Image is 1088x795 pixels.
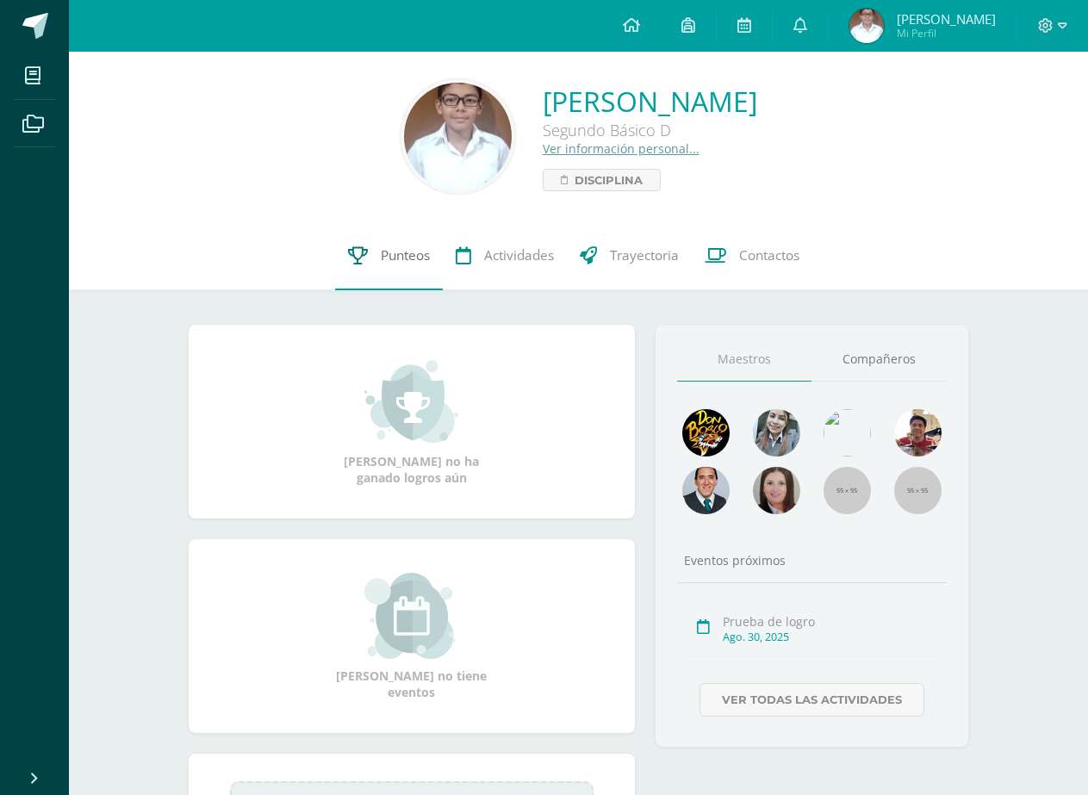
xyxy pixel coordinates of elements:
span: Trayectoria [610,246,679,264]
img: 5941a090b240bed49f66f2121fab768c.png [404,83,512,190]
div: Ago. 30, 2025 [723,630,940,644]
img: 55x55 [894,467,942,514]
span: Disciplina [575,170,643,190]
div: Eventos próximos [677,552,947,568]
a: Trayectoria [567,221,692,290]
img: 29fc2a48271e3f3676cb2cb292ff2552.png [682,409,730,457]
a: Contactos [692,221,812,290]
span: [PERSON_NAME] [897,10,996,28]
span: Actividades [484,246,554,264]
a: Disciplina [543,169,661,191]
a: Punteos [335,221,443,290]
div: [PERSON_NAME] no ha ganado logros aún [326,358,498,486]
a: Maestros [677,338,812,382]
div: Segundo Básico D [543,120,757,140]
img: achievement_small.png [364,358,458,444]
span: Punteos [381,246,430,264]
a: [PERSON_NAME] [543,83,757,120]
a: Compañeros [811,338,947,382]
img: event_small.png [364,573,458,659]
a: Ver todas las actividades [699,683,924,717]
a: Actividades [443,221,567,290]
span: Contactos [739,246,799,264]
img: 11152eb22ca3048aebc25a5ecf6973a7.png [894,409,942,457]
div: Prueba de logro [723,613,940,630]
div: [PERSON_NAME] no tiene eventos [326,573,498,700]
img: c25c8a4a46aeab7e345bf0f34826bacf.png [824,409,871,457]
img: 67c3d6f6ad1c930a517675cdc903f95f.png [753,467,800,514]
img: c6c55850625d03b804869e3fe2a73493.png [849,9,884,43]
img: 45bd7986b8947ad7e5894cbc9b781108.png [753,409,800,457]
a: Ver información personal... [543,140,699,157]
span: Mi Perfil [897,26,996,40]
img: 55x55 [824,467,871,514]
img: eec80b72a0218df6e1b0c014193c2b59.png [682,467,730,514]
